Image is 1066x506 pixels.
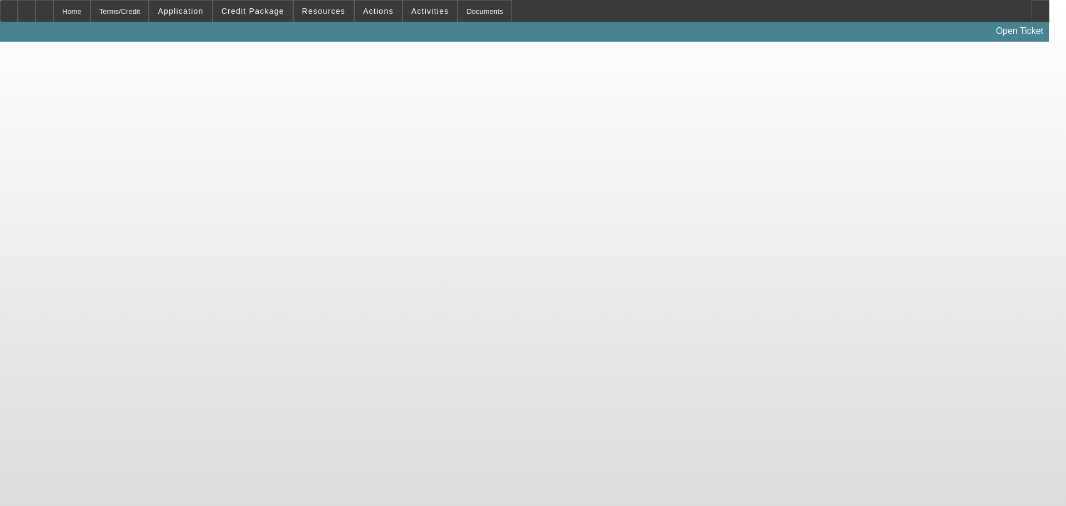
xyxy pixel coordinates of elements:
span: Activities [411,7,449,16]
span: Application [158,7,203,16]
button: Credit Package [213,1,293,22]
a: Open Ticket [992,22,1048,41]
button: Application [149,1,212,22]
button: Actions [355,1,402,22]
button: Activities [403,1,457,22]
span: Credit Package [222,7,284,16]
button: Resources [294,1,354,22]
span: Resources [302,7,345,16]
span: Actions [363,7,394,16]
